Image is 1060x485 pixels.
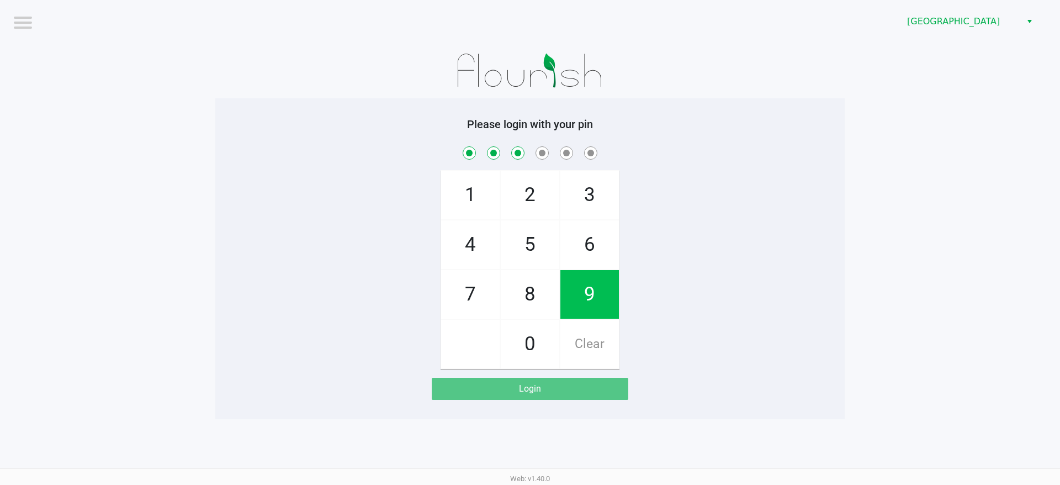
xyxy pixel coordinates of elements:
[560,171,619,219] span: 3
[560,220,619,269] span: 6
[441,220,500,269] span: 4
[224,118,836,131] h5: Please login with your pin
[1021,12,1037,31] button: Select
[501,320,559,368] span: 0
[510,475,550,483] span: Web: v1.40.0
[441,270,500,319] span: 7
[501,270,559,319] span: 8
[907,15,1015,28] span: [GEOGRAPHIC_DATA]
[560,270,619,319] span: 9
[560,320,619,368] span: Clear
[501,220,559,269] span: 5
[501,171,559,219] span: 2
[441,171,500,219] span: 1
